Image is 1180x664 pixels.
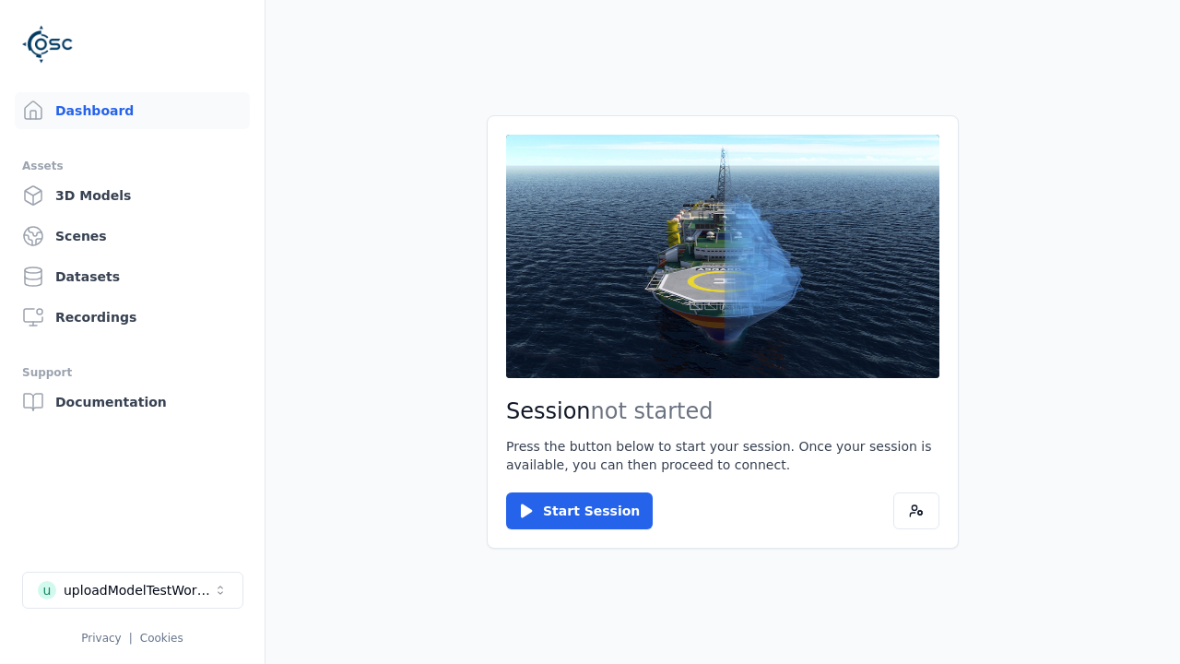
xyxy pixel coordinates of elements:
a: Privacy [81,632,121,645]
p: Press the button below to start your session. Once your session is available, you can then procee... [506,437,939,474]
button: Start Session [506,492,653,529]
span: | [129,632,133,645]
h2: Session [506,397,939,426]
a: Cookies [140,632,183,645]
a: Dashboard [15,92,250,129]
a: Documentation [15,384,250,421]
a: Recordings [15,299,250,336]
button: Select a workspace [22,572,243,609]
a: Datasets [15,258,250,295]
img: Logo [22,18,74,70]
a: 3D Models [15,177,250,214]
div: u [38,581,56,599]
div: Assets [22,155,242,177]
span: not started [591,398,714,424]
div: uploadModelTestWorkspace [64,581,213,599]
div: Support [22,362,242,384]
a: Scenes [15,218,250,255]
